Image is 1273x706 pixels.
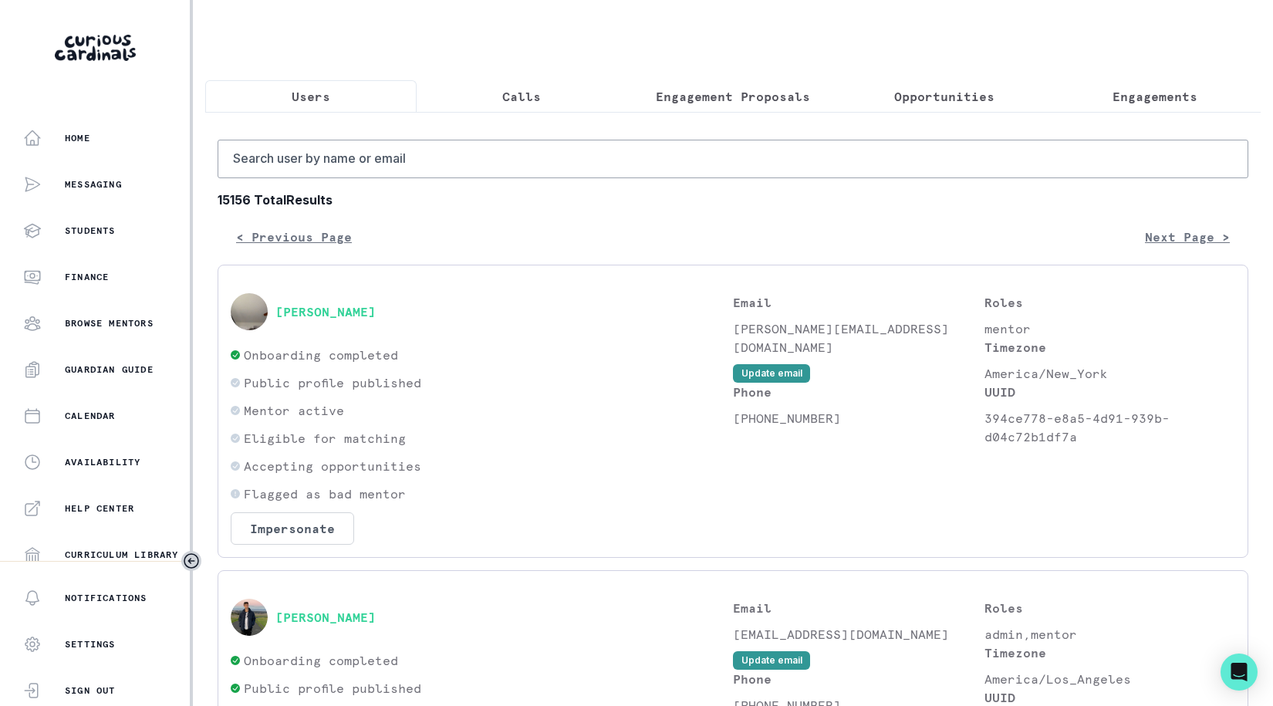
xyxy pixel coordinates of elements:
[55,35,136,61] img: Curious Cardinals Logo
[292,87,330,106] p: Users
[984,293,1236,312] p: Roles
[218,191,1248,209] b: 15156 Total Results
[502,87,541,106] p: Calls
[65,317,154,329] p: Browse Mentors
[65,178,122,191] p: Messaging
[733,293,984,312] p: Email
[733,364,810,383] button: Update email
[65,684,116,697] p: Sign Out
[1126,221,1248,252] button: Next Page >
[244,457,421,475] p: Accepting opportunities
[1221,654,1258,691] div: Open Intercom Messenger
[984,599,1236,617] p: Roles
[65,271,109,283] p: Finance
[984,670,1236,688] p: America/Los_Angeles
[733,651,810,670] button: Update email
[733,319,984,356] p: [PERSON_NAME][EMAIL_ADDRESS][DOMAIN_NAME]
[65,456,140,468] p: Availability
[65,549,179,561] p: Curriculum Library
[894,87,994,106] p: Opportunities
[65,132,90,144] p: Home
[656,87,810,106] p: Engagement Proposals
[244,373,421,392] p: Public profile published
[244,429,406,448] p: Eligible for matching
[65,363,154,376] p: Guardian Guide
[244,679,421,698] p: Public profile published
[984,319,1236,338] p: mentor
[733,625,984,644] p: [EMAIL_ADDRESS][DOMAIN_NAME]
[984,644,1236,662] p: Timezone
[231,512,354,545] button: Impersonate
[65,592,147,604] p: Notifications
[65,638,116,650] p: Settings
[244,651,398,670] p: Onboarding completed
[244,346,398,364] p: Onboarding completed
[275,304,376,319] button: [PERSON_NAME]
[733,599,984,617] p: Email
[984,383,1236,401] p: UUID
[244,485,406,503] p: Flagged as bad mentor
[65,225,116,237] p: Students
[244,401,344,420] p: Mentor active
[733,383,984,401] p: Phone
[984,625,1236,644] p: admin,mentor
[733,670,984,688] p: Phone
[984,364,1236,383] p: America/New_York
[181,551,201,571] button: Toggle sidebar
[275,610,376,625] button: [PERSON_NAME]
[218,221,370,252] button: < Previous Page
[65,410,116,422] p: Calendar
[1113,87,1197,106] p: Engagements
[733,409,984,427] p: [PHONE_NUMBER]
[65,502,134,515] p: Help Center
[984,338,1236,356] p: Timezone
[984,409,1236,446] p: 394ce778-e8a5-4d91-939b-d04c72b1df7a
